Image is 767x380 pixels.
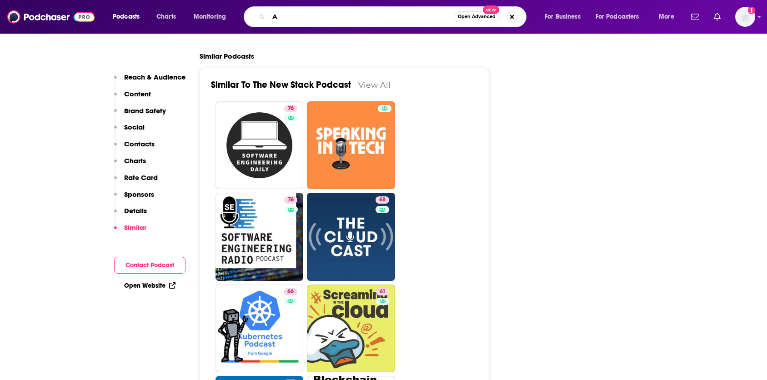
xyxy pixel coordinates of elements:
input: Search podcasts, credits, & more... [269,10,454,24]
a: 76 [216,193,304,281]
button: Similar [114,223,146,240]
button: Details [114,206,147,223]
span: New [483,5,499,14]
span: 61 [380,287,386,296]
a: Similar To The New Stack Podcast [211,79,351,90]
button: Contact Podcast [114,257,185,274]
img: User Profile [735,7,755,27]
button: Reach & Audience [114,73,185,90]
p: Reach & Audience [124,73,185,81]
button: Open AdvancedNew [454,11,500,22]
a: View All [358,80,391,90]
button: open menu [590,10,652,24]
div: Search podcasts, credits, & more... [252,6,535,27]
a: 61 [307,285,395,373]
a: Show notifications dropdown [687,9,703,25]
p: Content [124,90,151,98]
a: Open Website [124,282,175,290]
a: 61 [376,288,389,295]
span: Charts [156,10,176,23]
button: Social [114,123,145,140]
button: open menu [187,10,238,24]
button: Charts [114,156,146,173]
a: Show notifications dropdown [710,9,724,25]
button: Rate Card [114,173,158,190]
button: Contacts [114,140,155,156]
span: 68 [379,195,386,205]
p: Brand Safety [124,106,166,115]
h2: Similar Podcasts [200,52,254,60]
span: More [659,10,674,23]
span: 76 [288,104,294,113]
button: open menu [538,10,592,24]
p: Charts [124,156,146,165]
span: Logged in as inkhouseNYC [735,7,755,27]
button: open menu [106,10,151,24]
img: Podchaser - Follow, Share and Rate Podcasts [7,8,95,25]
a: 68 [307,193,395,281]
a: Charts [150,10,181,24]
a: 76 [216,101,304,190]
a: 68 [376,196,389,204]
button: open menu [652,10,686,24]
a: 76 [284,105,297,112]
span: Open Advanced [458,15,496,19]
a: 66 [284,288,297,295]
a: 76 [284,196,297,204]
svg: Add a profile image [748,7,755,14]
span: 66 [287,287,294,296]
button: Sponsors [114,190,154,207]
span: Podcasts [113,10,140,23]
p: Sponsors [124,190,154,199]
button: Content [114,90,151,106]
span: For Business [545,10,581,23]
button: Brand Safety [114,106,166,123]
p: Similar [124,223,146,232]
p: Social [124,123,145,131]
span: 76 [288,195,294,205]
p: Rate Card [124,173,158,182]
button: Show profile menu [735,7,755,27]
p: Details [124,206,147,215]
span: Monitoring [194,10,226,23]
p: Contacts [124,140,155,148]
span: For Podcasters [596,10,639,23]
a: 66 [216,285,304,373]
